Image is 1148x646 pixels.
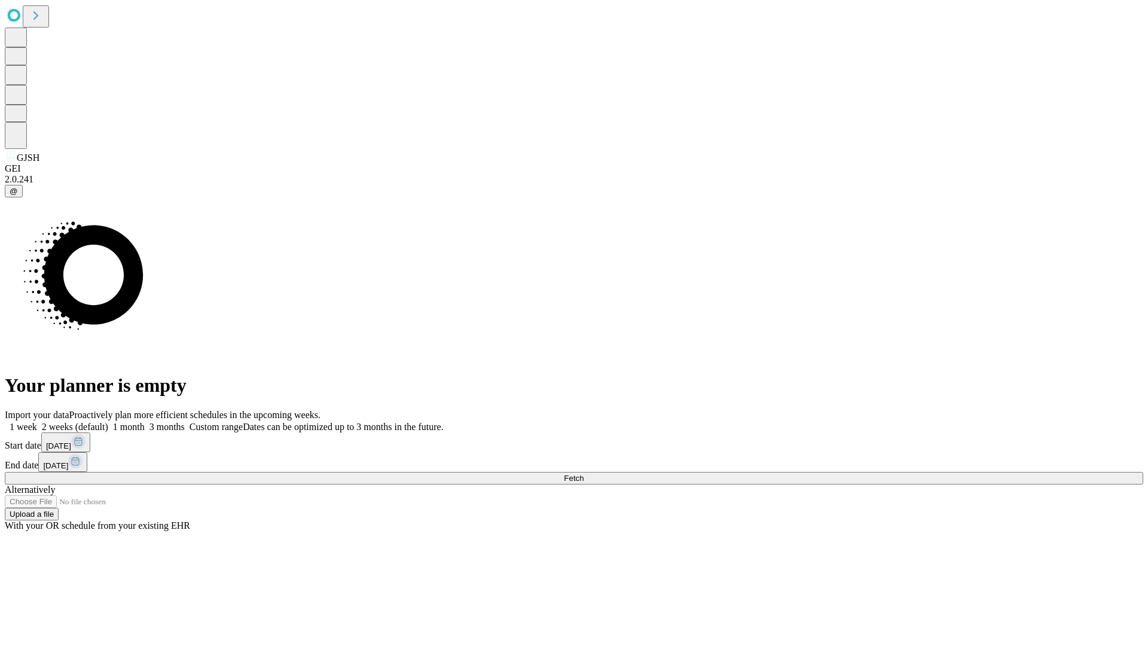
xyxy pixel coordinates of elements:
span: Custom range [190,422,243,432]
span: [DATE] [46,441,71,450]
span: 1 week [10,422,37,432]
span: 1 month [113,422,145,432]
span: With your OR schedule from your existing EHR [5,520,190,531]
span: [DATE] [43,461,68,470]
div: Start date [5,432,1143,452]
div: GEI [5,163,1143,174]
button: [DATE] [38,452,87,472]
span: Dates can be optimized up to 3 months in the future. [243,422,443,432]
span: Alternatively [5,484,55,495]
h1: Your planner is empty [5,374,1143,397]
div: End date [5,452,1143,472]
button: Fetch [5,472,1143,484]
span: Fetch [564,474,584,483]
button: [DATE] [41,432,90,452]
span: @ [10,187,18,196]
span: Import your data [5,410,69,420]
span: 2 weeks (default) [42,422,108,432]
span: Proactively plan more efficient schedules in the upcoming weeks. [69,410,320,420]
span: GJSH [17,153,39,163]
span: 3 months [149,422,185,432]
div: 2.0.241 [5,174,1143,185]
button: Upload a file [5,508,59,520]
button: @ [5,185,23,197]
